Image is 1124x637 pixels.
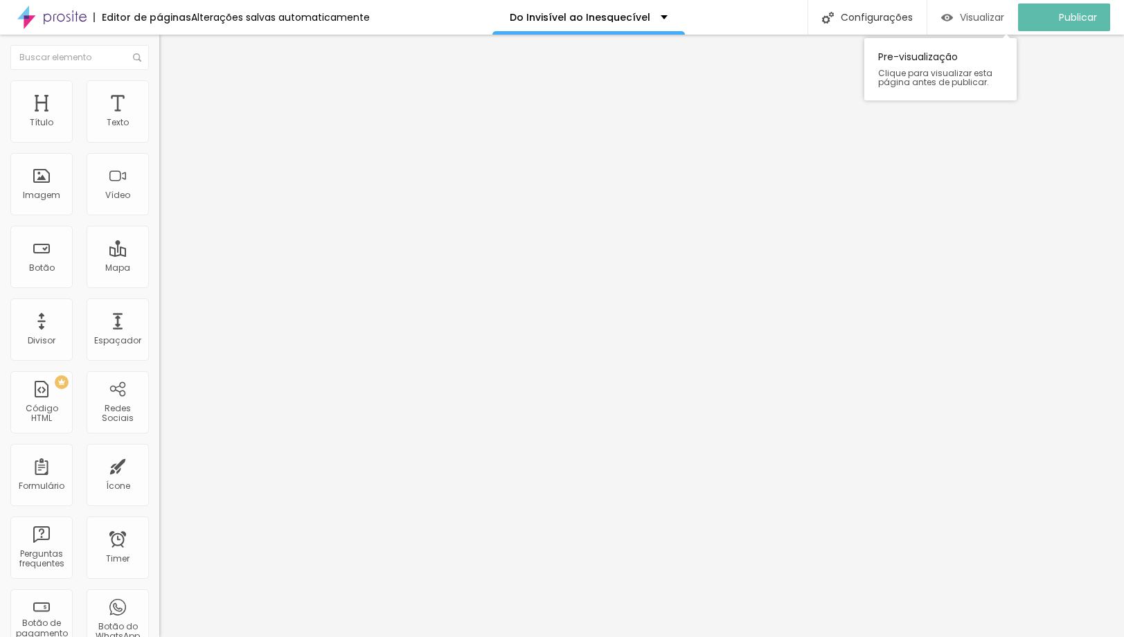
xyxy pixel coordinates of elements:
[927,3,1018,31] button: Visualizar
[14,404,69,424] div: Código HTML
[1059,12,1097,23] span: Publicar
[105,263,130,273] div: Mapa
[19,481,64,491] div: Formulário
[10,45,149,70] input: Buscar elemento
[133,53,141,62] img: Icone
[106,481,130,491] div: Ícone
[960,12,1004,23] span: Visualizar
[941,12,953,24] img: view-1.svg
[29,263,55,273] div: Botão
[14,549,69,569] div: Perguntas frequentes
[93,12,191,22] div: Editor de páginas
[23,190,60,200] div: Imagem
[90,404,145,424] div: Redes Sociais
[822,12,834,24] img: Icone
[107,118,129,127] div: Texto
[878,69,1003,87] span: Clique para visualizar esta página antes de publicar.
[864,38,1017,100] div: Pre-visualização
[28,336,55,346] div: Divisor
[191,12,370,22] div: Alterações salvas automaticamente
[30,118,53,127] div: Título
[94,336,141,346] div: Espaçador
[105,190,130,200] div: Vídeo
[510,12,650,22] p: Do Invisível ao Inesquecível
[106,554,130,564] div: Timer
[1018,3,1110,31] button: Publicar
